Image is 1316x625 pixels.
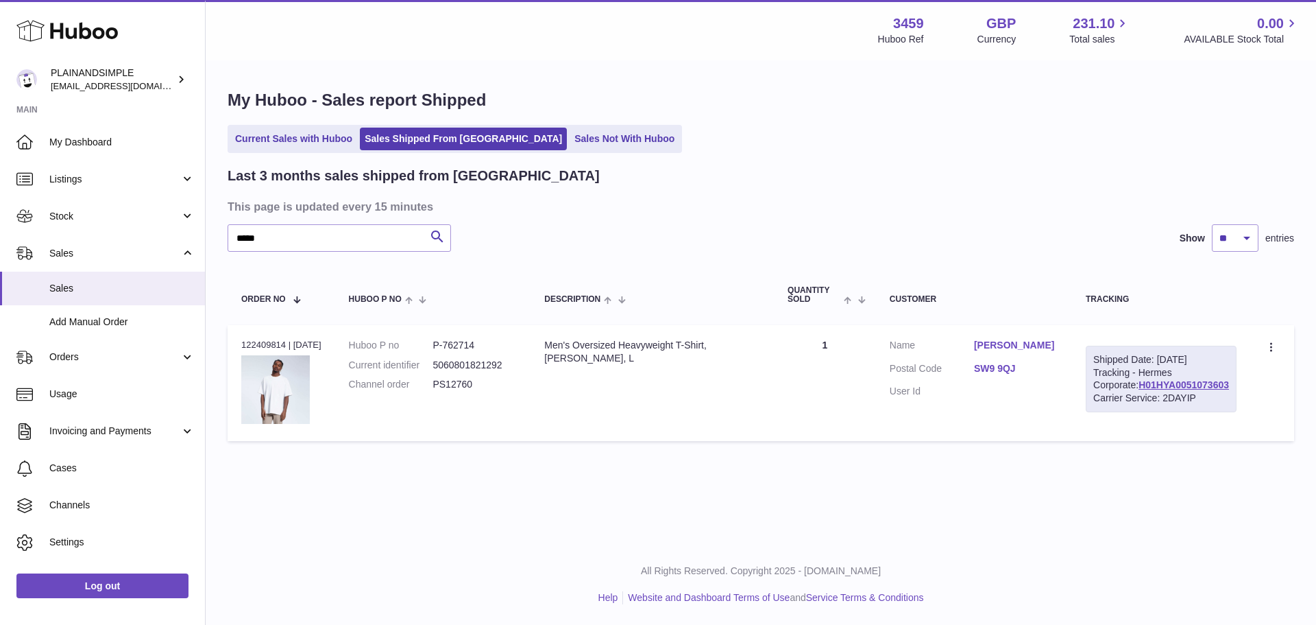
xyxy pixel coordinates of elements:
[241,295,286,304] span: Order No
[51,80,202,91] span: [EMAIL_ADDRESS][DOMAIN_NAME]
[890,385,974,398] dt: User Id
[623,591,923,604] li: and
[1184,14,1300,46] a: 0.00 AVAILABLE Stock Total
[544,295,600,304] span: Description
[628,592,790,603] a: Website and Dashboard Terms of Use
[1093,392,1229,405] div: Carrier Service: 2DAYIP
[49,316,195,329] span: Add Manual Order
[890,339,974,355] dt: Name
[49,247,180,260] span: Sales
[16,574,188,598] a: Log out
[49,462,195,475] span: Cases
[49,282,195,295] span: Sales
[49,388,195,401] span: Usage
[598,592,618,603] a: Help
[349,295,402,304] span: Huboo P no
[1257,14,1284,33] span: 0.00
[16,69,37,90] img: internalAdmin-3459@internal.huboo.com
[974,362,1058,375] a: SW9 9QJ
[217,565,1305,578] p: All Rights Reserved. Copyright 2025 - [DOMAIN_NAME]
[893,14,924,33] strong: 3459
[1086,295,1236,304] div: Tracking
[1180,232,1205,245] label: Show
[349,378,433,391] dt: Channel order
[349,359,433,372] dt: Current identifier
[49,425,180,438] span: Invoicing and Payments
[1265,232,1294,245] span: entries
[432,359,517,372] dd: 5060801821292
[230,128,357,150] a: Current Sales with Huboo
[51,67,174,93] div: PLAINANDSIMPLE
[228,167,600,185] h2: Last 3 months sales shipped from [GEOGRAPHIC_DATA]
[878,33,924,46] div: Huboo Ref
[977,33,1016,46] div: Currency
[49,499,195,512] span: Channels
[788,286,840,304] span: Quantity Sold
[890,362,974,379] dt: Postal Code
[360,128,567,150] a: Sales Shipped From [GEOGRAPHIC_DATA]
[1138,379,1229,390] a: H01HYA0051073603
[349,339,433,352] dt: Huboo P no
[1073,14,1114,33] span: 231.10
[974,339,1058,352] a: [PERSON_NAME]
[1069,33,1130,46] span: Total sales
[1086,346,1236,413] div: Tracking - Hermes Corporate:
[1184,33,1300,46] span: AVAILABLE Stock Total
[49,210,180,223] span: Stock
[241,339,321,351] div: 122409814 | [DATE]
[432,378,517,391] dd: PS12760
[49,173,180,186] span: Listings
[432,339,517,352] dd: P-762714
[228,199,1291,214] h3: This page is updated every 15 minutes
[544,339,760,365] div: Men's Oversized Heavyweight T-Shirt, [PERSON_NAME], L
[986,14,1016,33] strong: GBP
[49,536,195,549] span: Settings
[1069,14,1130,46] a: 231.10 Total sales
[241,355,310,424] img: 34591682702784.jpeg
[774,325,876,441] td: 1
[570,128,679,150] a: Sales Not With Huboo
[49,351,180,364] span: Orders
[890,295,1058,304] div: Customer
[806,592,924,603] a: Service Terms & Conditions
[228,89,1294,111] h1: My Huboo - Sales report Shipped
[1093,353,1229,366] div: Shipped Date: [DATE]
[49,136,195,149] span: My Dashboard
